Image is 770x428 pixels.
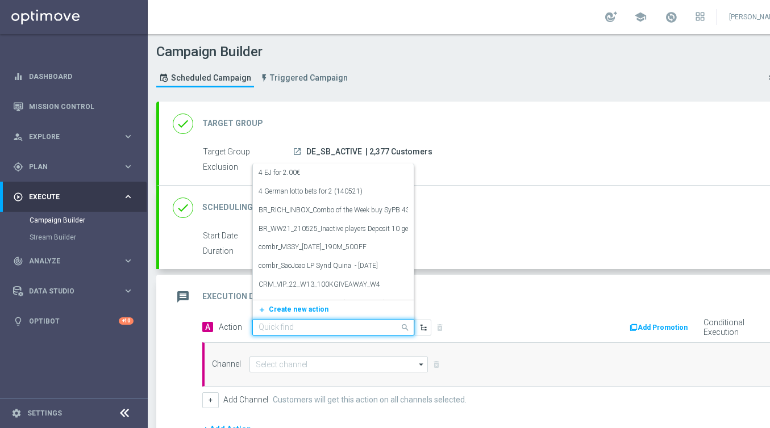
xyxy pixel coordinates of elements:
[293,147,302,156] i: launch
[259,299,386,308] label: Get 30 bets SA PB for R150 (Mystery offer)
[203,162,292,173] label: Exclusion
[223,395,268,405] label: Add Channel
[259,275,408,294] div: CRM_VIP_22_W13_100KGIVEAWAY_W4
[203,231,292,241] label: Start Date
[259,168,300,178] label: 4 EJ for 2.00€
[13,91,134,121] div: Mission Control
[29,61,134,91] a: Dashboard
[259,294,408,313] div: Get 30 bets SA PB for R150 (Mystery offer)
[259,238,408,257] div: combr_MSSY_Carnival_190M_50OFF
[273,395,467,405] label: Customers will get this action on all channels selected.
[259,220,408,238] div: BR_WW21_210525_Inactive players Deposit 10 get 65
[202,291,281,302] h2: Execution Details
[202,118,263,129] h2: Target Group
[13,162,134,171] button: gps_fixed Plan keyboard_arrow_right
[171,73,251,83] span: Scheduled Campaign
[119,317,134,325] div: +10
[173,114,193,134] i: done
[259,201,408,220] div: BR_RICH_INBOX_Combo of the Week buy SyPB 43 SySM get 10 SC Piggybank_10_2021
[123,286,134,296] i: keyboard_arrow_right
[13,192,23,202] i: play_circle_outline
[306,147,362,157] span: DE_SB_ACTIVE
[259,187,363,196] label: 4 German lotto bets for 2 (140521)
[212,359,241,369] label: Channel
[259,205,523,215] label: BR_RICH_INBOX_Combo of the Week buy SyPB 43 SySM get 10 SC Piggybank_10_2021
[30,233,118,242] a: Stream Builder
[173,198,193,218] i: done
[29,258,123,265] span: Analyze
[13,72,23,82] i: equalizer
[156,44,353,60] h1: Campaign Builder
[173,287,193,307] i: message
[13,132,23,142] i: person_search
[30,212,147,229] div: Campaign Builder
[259,257,408,275] div: combr_SaoJoao LP Synd Quina - 19June 2021
[365,147,432,157] span: | 2,377 Customers
[13,256,123,266] div: Analyze
[11,408,22,418] i: settings
[13,317,134,326] button: lightbulb Optibot +10
[29,91,134,121] a: Mission Control
[13,192,123,202] div: Execute
[123,255,134,266] i: keyboard_arrow_right
[13,102,134,111] button: Mission Control
[252,163,414,320] ng-dropdown-panel: Options list
[202,392,219,408] button: +
[156,69,254,87] a: Scheduled Campaign
[259,163,408,182] div: 4 EJ for 2.00€
[13,287,134,296] button: Data Studio keyboard_arrow_right
[13,256,23,266] i: track_changes
[13,61,134,91] div: Dashboard
[123,161,134,172] i: keyboard_arrow_right
[259,224,420,234] label: BR_WW21_210525_Inactive players Deposit 10 get 65
[259,242,367,252] label: combr_MSSY_[DATE]_190M_50OFF
[13,162,23,172] i: gps_fixed
[13,286,123,296] div: Data Studio
[123,191,134,202] i: keyboard_arrow_right
[634,11,647,23] span: school
[29,306,119,336] a: Optibot
[202,322,213,332] span: A
[259,182,408,201] div: 4 German lotto bets for 2 (140521)
[259,261,378,271] label: combr_SaoJoao LP Synd Quina - [DATE]
[202,202,253,213] h2: Scheduling
[629,321,692,334] button: Add Promotion
[13,316,23,326] i: lightbulb
[253,303,410,316] button: add_newCreate new action
[29,133,123,140] span: Explore
[270,73,348,83] span: Triggered Campaign
[13,132,134,141] button: person_search Explore keyboard_arrow_right
[258,306,269,314] i: add_new
[29,288,123,295] span: Data Studio
[203,147,292,157] label: Target Group
[203,246,292,257] label: Duration
[259,280,380,289] label: CRM_VIP_22_W13_100KGIVEAWAY_W4
[29,163,123,170] span: Plan
[249,356,428,372] input: Select channel
[13,72,134,81] button: equalizer Dashboard
[30,229,147,246] div: Stream Builder
[257,69,351,87] a: Triggered Campaign
[13,192,134,202] button: play_circle_outline Execute keyboard_arrow_right
[13,162,123,172] div: Plan
[13,257,134,266] button: track_changes Analyze keyboard_arrow_right
[123,131,134,142] i: keyboard_arrow_right
[27,410,62,417] a: Settings
[30,216,118,225] a: Campaign Builder
[29,194,123,200] span: Execute
[269,305,328,313] span: Create new action
[219,322,242,332] label: Action
[13,132,123,142] div: Explore
[13,306,134,336] div: Optibot
[416,357,427,372] i: arrow_drop_down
